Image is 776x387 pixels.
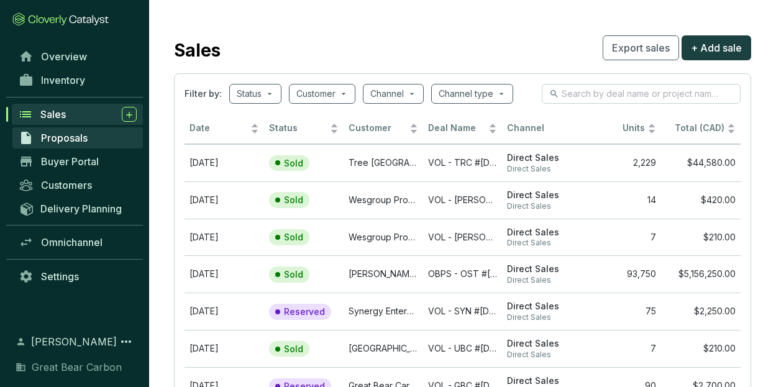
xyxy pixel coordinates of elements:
span: Delivery Planning [40,203,122,215]
th: Status [264,114,344,144]
td: $420.00 [661,181,741,219]
td: Sep 16 2025 [185,330,264,367]
span: Direct Sales [507,201,577,211]
span: Inventory [41,74,85,86]
span: Direct Sales [507,263,577,275]
span: Total (CAD) [675,122,724,133]
a: Omnichannel [12,232,143,253]
td: $2,250.00 [661,293,741,330]
span: Direct Sales [507,312,577,322]
td: VOL - WES #2025-09-05 [423,181,503,219]
p: Sold [284,232,303,243]
td: VOL - WES #2025-09-08 [423,219,503,256]
td: OBPS - OST #2025-09-17 [423,255,503,293]
button: Export sales [603,35,679,60]
span: Filter by: [185,88,222,100]
span: Direct Sales [507,350,577,360]
th: Units [582,114,661,144]
td: $210.00 [661,219,741,256]
button: + Add sale [682,35,751,60]
h2: Sales [174,37,221,63]
span: Settings [41,270,79,283]
th: Date [185,114,264,144]
span: Date [189,122,248,134]
p: Sold [284,269,303,280]
td: University Of British Columbia [344,330,423,367]
span: Export sales [612,40,670,55]
span: + Add sale [691,40,742,55]
a: Inventory [12,70,143,91]
span: Sales [40,108,66,121]
span: Direct Sales [507,189,577,201]
input: Search by deal name or project name... [562,87,722,101]
td: Wesgroup Properties [344,219,423,256]
p: Reserved [284,306,325,317]
a: Settings [12,266,143,287]
td: Synergy Enterprises [344,293,423,330]
span: Direct Sales [507,375,577,387]
td: Ostrom Climate [344,255,423,293]
td: VOL - TRC #2025-08-13 [423,144,503,181]
a: Proposals [12,127,143,148]
a: Buyer Portal [12,151,143,172]
span: Deal Name [428,122,486,134]
span: Direct Sales [507,164,577,174]
td: Tree Canada [344,144,423,181]
span: Direct Sales [507,301,577,312]
td: $210.00 [661,330,741,367]
td: Sep 29 2025 [185,219,264,256]
td: 7 [582,330,661,367]
td: 93,750 [582,255,661,293]
p: Sold [284,344,303,355]
th: Channel [502,114,582,144]
span: Buyer Portal [41,155,99,168]
span: Status [269,122,327,134]
td: 7 [582,219,661,256]
span: Customer [349,122,407,134]
span: [PERSON_NAME] [31,334,117,349]
span: Direct Sales [507,238,577,248]
span: Omnichannel [41,236,103,248]
td: 75 [582,293,661,330]
p: Sold [284,194,303,206]
a: Overview [12,46,143,67]
a: Customers [12,175,143,196]
span: Proposals [41,132,88,144]
span: Direct Sales [507,275,577,285]
span: Great Bear Carbon [32,360,122,375]
td: Oct 23 2025 [185,293,264,330]
td: Oct 01 2025 [185,144,264,181]
td: Sep 24 2025 [185,255,264,293]
td: VOL - SYN #2025-09-23 [423,293,503,330]
th: Deal Name [423,114,503,144]
span: Overview [41,50,87,63]
a: Sales [12,104,143,125]
td: $5,156,250.00 [661,255,741,293]
p: Sold [284,158,303,169]
td: Sep 29 2025 [185,181,264,219]
span: Direct Sales [507,227,577,239]
td: 2,229 [582,144,661,181]
span: Direct Sales [507,152,577,164]
th: Customer [344,114,423,144]
td: VOL - UBC #2025-07-29 [423,330,503,367]
td: 14 [582,181,661,219]
span: Direct Sales [507,338,577,350]
span: Customers [41,179,92,191]
span: Units [587,122,645,134]
a: Delivery Planning [12,198,143,219]
td: $44,580.00 [661,144,741,181]
td: Wesgroup Properties [344,181,423,219]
